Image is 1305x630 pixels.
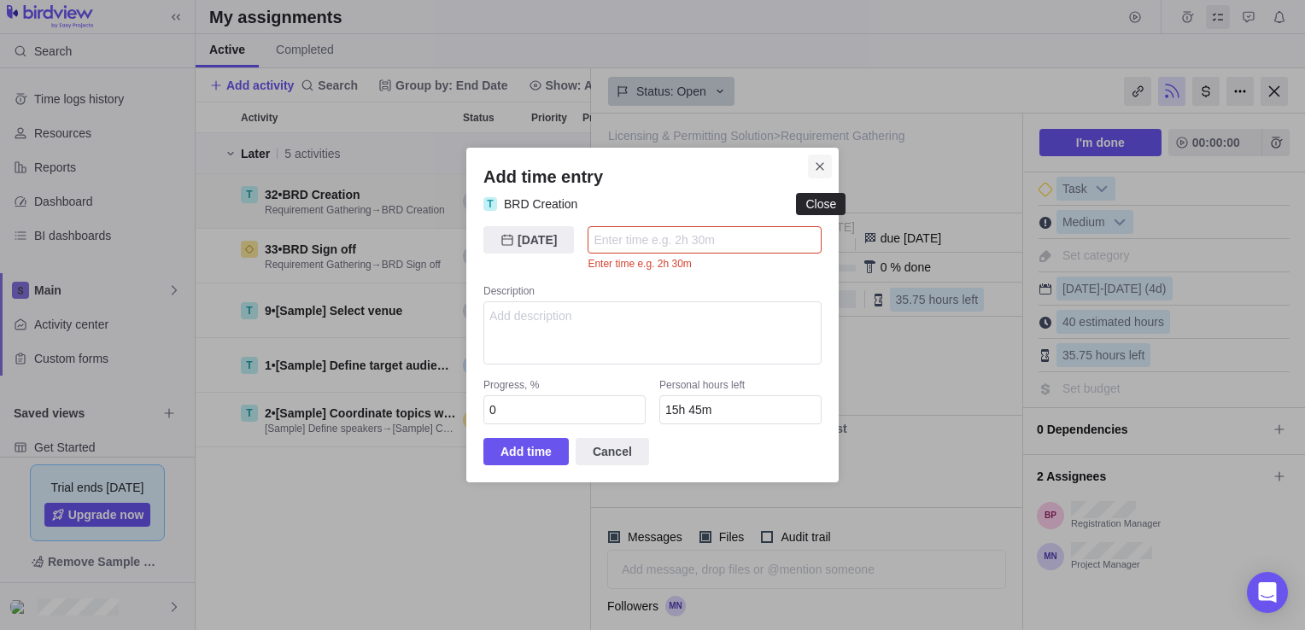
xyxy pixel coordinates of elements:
div: Add time entry [466,148,839,482]
h2: Add time entry [483,165,822,189]
input: Enter time e.g. 2h 30m [588,226,822,254]
span: [DATE] [483,226,574,254]
div: Close [805,197,836,211]
div: Personal hours left [659,378,822,395]
span: Cancel [576,438,649,465]
span: Cancel [593,441,632,462]
div: T [483,197,497,211]
div: Enter time e.g. 2h 30m [588,257,822,271]
input: Personal hours left [659,395,822,424]
span: BRD Creation [504,195,577,213]
div: Description [483,284,822,301]
div: Progress, % [483,378,646,395]
span: [DATE] [518,230,557,250]
span: Add time [483,438,569,465]
span: Add time [500,441,552,462]
div: Open Intercom Messenger [1247,572,1288,613]
span: Close [808,155,832,178]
